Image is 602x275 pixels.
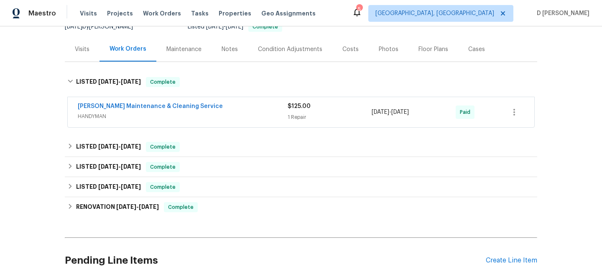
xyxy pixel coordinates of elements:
[65,157,537,177] div: LISTED [DATE]-[DATE]Complete
[143,9,181,18] span: Work Orders
[98,164,141,170] span: -
[165,203,197,211] span: Complete
[75,45,89,54] div: Visits
[356,5,362,13] div: 5
[219,9,251,18] span: Properties
[533,9,589,18] span: D [PERSON_NAME]
[249,24,281,29] span: Complete
[98,144,118,149] span: [DATE]
[76,182,141,192] h6: LISTED
[76,142,141,152] h6: LISTED
[76,77,141,87] h6: LISTED
[486,257,537,265] div: Create Line Item
[391,109,409,115] span: [DATE]
[188,24,282,30] span: Listed
[206,24,243,30] span: -
[261,9,316,18] span: Geo Assignments
[121,164,141,170] span: [DATE]
[98,79,118,85] span: [DATE]
[65,69,537,95] div: LISTED [DATE]-[DATE]Complete
[76,202,159,212] h6: RENOVATION
[206,24,224,30] span: [DATE]
[342,45,359,54] div: Costs
[98,164,118,170] span: [DATE]
[98,79,141,85] span: -
[65,22,143,32] div: by [PERSON_NAME]
[121,144,141,149] span: [DATE]
[110,45,146,53] div: Work Orders
[460,108,474,116] span: Paid
[147,183,179,191] span: Complete
[65,197,537,217] div: RENOVATION [DATE]-[DATE]Complete
[98,144,141,149] span: -
[147,78,179,86] span: Complete
[379,45,398,54] div: Photos
[107,9,133,18] span: Projects
[65,177,537,197] div: LISTED [DATE]-[DATE]Complete
[166,45,202,54] div: Maintenance
[147,143,179,151] span: Complete
[80,9,97,18] span: Visits
[121,79,141,85] span: [DATE]
[372,108,409,116] span: -
[418,45,448,54] div: Floor Plans
[78,103,223,109] a: [PERSON_NAME] Maintenance & Cleaning Service
[226,24,243,30] span: [DATE]
[372,109,389,115] span: [DATE]
[222,45,238,54] div: Notes
[78,112,288,121] span: HANDYMAN
[288,103,311,109] span: $125.00
[76,162,141,172] h6: LISTED
[116,204,136,210] span: [DATE]
[375,9,494,18] span: [GEOGRAPHIC_DATA], [GEOGRAPHIC_DATA]
[288,113,372,121] div: 1 Repair
[65,137,537,157] div: LISTED [DATE]-[DATE]Complete
[116,204,159,210] span: -
[139,204,159,210] span: [DATE]
[65,24,82,30] span: [DATE]
[98,184,141,190] span: -
[121,184,141,190] span: [DATE]
[98,184,118,190] span: [DATE]
[258,45,322,54] div: Condition Adjustments
[468,45,485,54] div: Cases
[191,10,209,16] span: Tasks
[28,9,56,18] span: Maestro
[147,163,179,171] span: Complete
